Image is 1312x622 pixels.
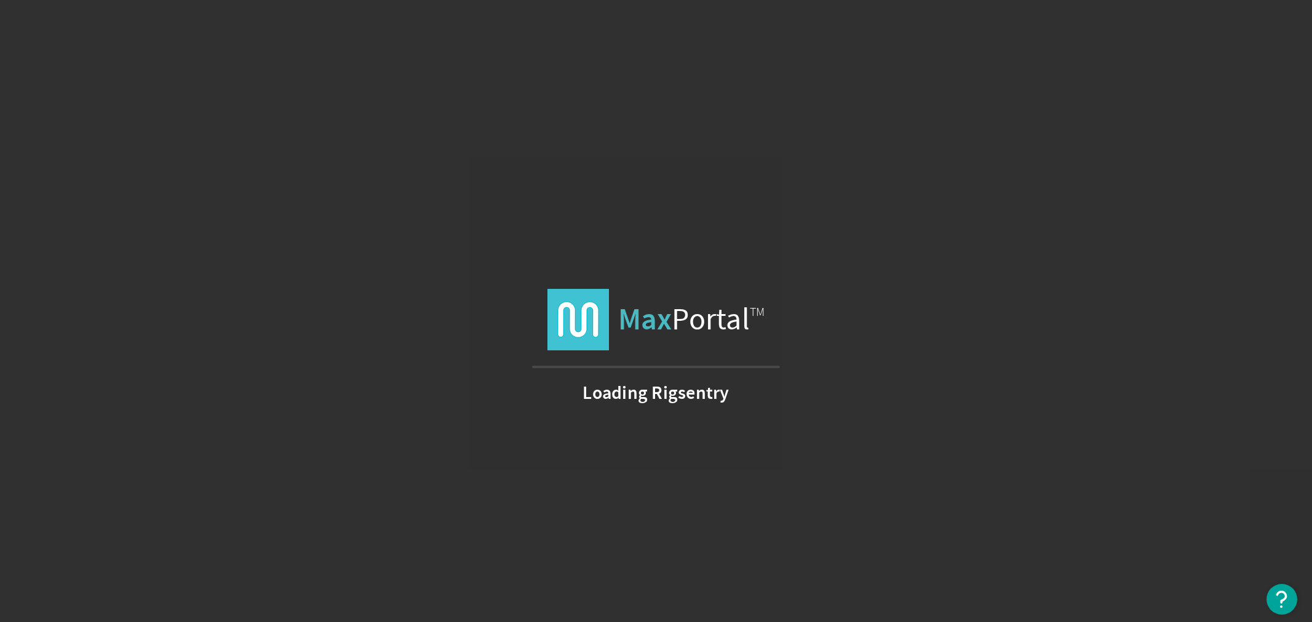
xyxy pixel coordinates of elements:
[750,304,765,320] span: TM
[1266,584,1297,615] button: Open Resource Center
[618,299,672,339] strong: Max
[618,289,765,350] span: Portal
[582,387,729,399] strong: Loading Rigsentry
[547,289,609,350] img: logo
